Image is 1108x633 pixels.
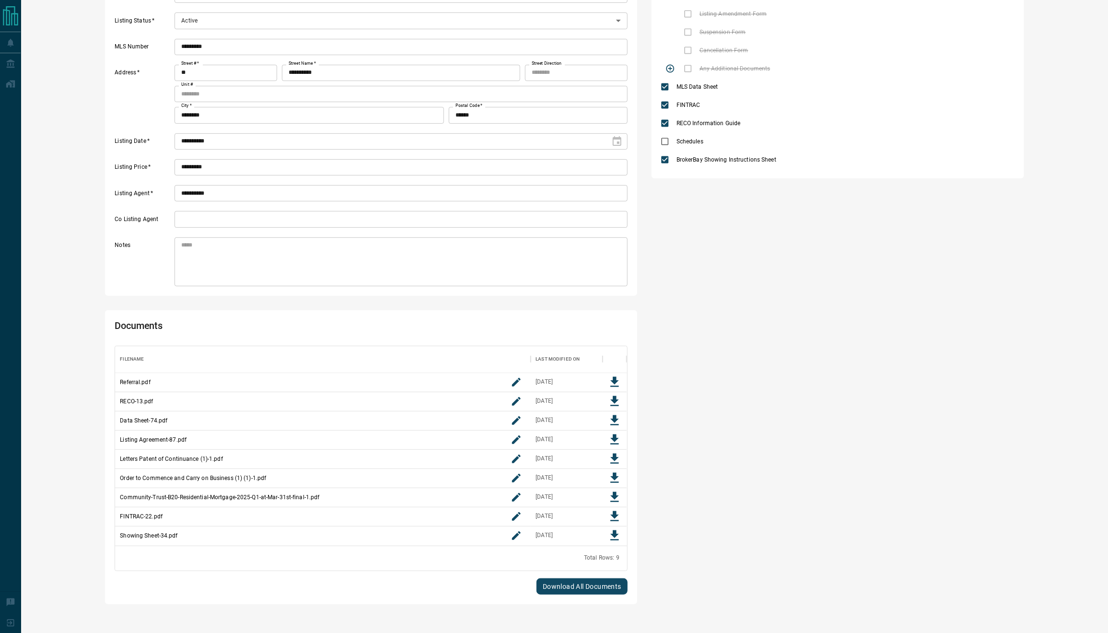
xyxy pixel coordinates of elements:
[115,215,172,228] label: Co Listing Agent
[115,17,172,29] label: Listing Status
[289,60,316,67] label: Street Name
[120,416,167,425] p: Data Sheet-74.pdf
[674,137,706,146] span: Schedules
[120,455,222,463] p: Letters Patent of Continuance (1)-1.pdf
[674,155,779,164] span: BrokerBay Showing Instructions Sheet
[181,60,199,67] label: Street #
[507,411,526,430] button: rename button
[536,474,553,482] div: Sep 10, 2025
[115,163,172,176] label: Listing Price
[605,373,624,392] button: Download File
[661,59,679,78] span: Toggle Applicable
[536,512,553,520] div: Sep 10, 2025
[536,493,553,501] div: Sep 10, 2025
[115,320,422,336] h2: Documents
[120,346,144,373] div: Filename
[120,397,153,406] p: RECO-13.pdf
[605,430,624,449] button: Download File
[605,411,624,430] button: Download File
[115,346,531,373] div: Filename
[507,373,526,392] button: rename button
[115,43,172,55] label: MLS Number
[531,346,603,373] div: Last Modified On
[605,469,624,488] button: Download File
[537,578,628,595] button: Download All Documents
[120,531,177,540] p: Showing Sheet-34.pdf
[120,493,319,502] p: Community-Trust-B20-Residential-Mortgage-2025-Q1-at-Mar-31st-final-1.pdf
[536,435,553,444] div: Sep 10, 2025
[697,46,751,55] span: Cancellation Form
[536,455,553,463] div: Sep 10, 2025
[605,488,624,507] button: Download File
[605,392,624,411] button: Download File
[507,526,526,545] button: rename button
[605,526,624,545] button: Download File
[181,103,192,109] label: City
[536,346,580,373] div: Last Modified On
[115,241,172,286] label: Notes
[120,378,150,387] p: Referral.pdf
[507,507,526,526] button: rename button
[181,82,193,88] label: Unit #
[536,397,553,405] div: Sep 10, 2025
[536,531,553,539] div: Sep 10, 2025
[120,512,163,521] p: FINTRAC-22.pdf
[115,189,172,202] label: Listing Agent
[175,12,628,29] div: Active
[697,10,769,18] span: Listing Amendment Form
[507,430,526,449] button: rename button
[536,416,553,424] div: Sep 10, 2025
[584,554,619,562] div: Total Rows: 9
[507,449,526,469] button: rename button
[507,469,526,488] button: rename button
[507,488,526,507] button: rename button
[120,474,266,482] p: Order to Commence and Carry on Business (1) (1)-1.pdf
[455,103,482,109] label: Postal Code
[532,60,562,67] label: Street Direction
[674,119,743,128] span: RECO Information Guide
[115,69,172,123] label: Address
[536,378,553,386] div: Sep 10, 2025
[674,101,703,109] span: FINTRAC
[674,82,721,91] span: MLS Data Sheet
[507,392,526,411] button: rename button
[605,449,624,469] button: Download File
[697,64,773,73] span: Any Additional Documents
[115,137,172,150] label: Listing Date
[605,507,624,526] button: Download File
[697,28,748,36] span: Suspension Form
[120,435,187,444] p: Listing Agreement-87.pdf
